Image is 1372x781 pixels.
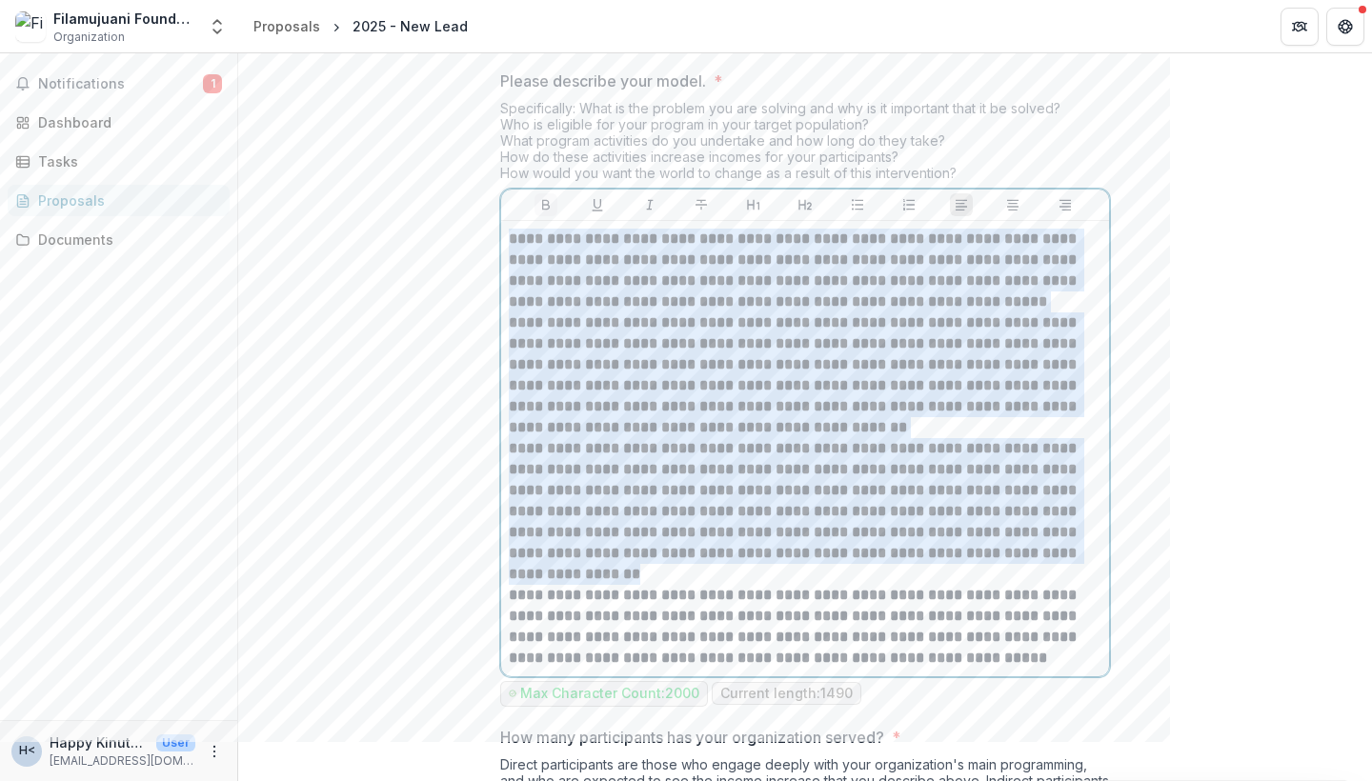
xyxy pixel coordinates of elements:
[15,11,46,42] img: Filamujuani Foundation
[8,107,230,138] a: Dashboard
[8,224,230,255] a: Documents
[53,29,125,46] span: Organization
[500,70,706,92] p: Please describe your model.
[156,734,195,751] p: User
[38,76,203,92] span: Notifications
[846,193,869,216] button: Bullet List
[1281,8,1319,46] button: Partners
[500,100,1110,189] div: Specifically: What is the problem you are solving and why is it important that it be solved? Who ...
[38,190,214,210] div: Proposals
[898,193,920,216] button: Ordered List
[204,8,231,46] button: Open entity switcher
[500,726,884,749] p: How many participants has your organization served?
[794,193,817,216] button: Heading 2
[38,230,214,250] div: Documents
[8,185,230,216] a: Proposals
[50,732,149,752] p: Happy Kinuthia <[EMAIL_ADDRESS][DOMAIN_NAME]>
[53,9,196,29] div: Filamujuani Foundation
[50,752,195,770] p: [EMAIL_ADDRESS][DOMAIN_NAME]
[246,12,475,40] nav: breadcrumb
[586,193,609,216] button: Underline
[535,193,557,216] button: Bold
[690,193,713,216] button: Strike
[203,74,222,93] span: 1
[520,686,699,702] p: Max Character Count: 2000
[253,16,320,36] div: Proposals
[1001,193,1024,216] button: Align Center
[203,740,226,763] button: More
[19,745,35,757] div: Happy Kinuthia <happy@filamujuani.org>
[638,193,661,216] button: Italicize
[1326,8,1364,46] button: Get Help
[246,12,328,40] a: Proposals
[353,16,468,36] div: 2025 - New Lead
[950,193,973,216] button: Align Left
[8,146,230,177] a: Tasks
[720,686,853,702] p: Current length: 1490
[38,151,214,171] div: Tasks
[1054,193,1077,216] button: Align Right
[8,69,230,99] button: Notifications1
[38,112,214,132] div: Dashboard
[742,193,765,216] button: Heading 1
